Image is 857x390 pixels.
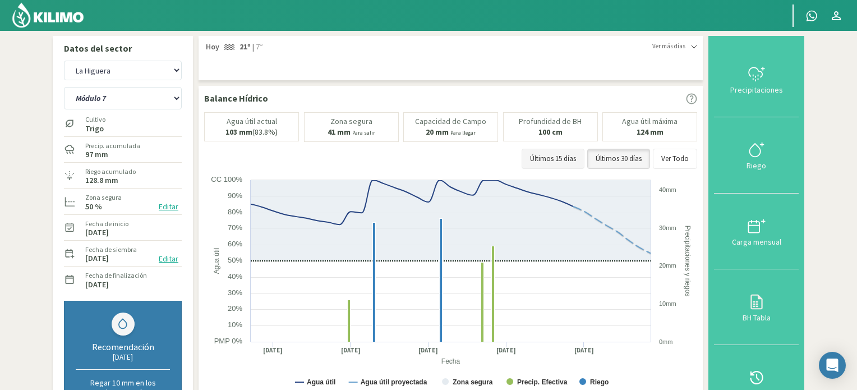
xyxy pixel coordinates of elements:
[819,352,846,379] div: Open Intercom Messenger
[622,117,678,126] p: Agua útil máxima
[11,2,85,29] img: Kilimo
[252,42,254,53] span: |
[155,253,182,265] button: Editar
[85,125,105,132] label: Trigo
[85,141,140,151] label: Precip. acumulada
[76,352,170,362] div: [DATE]
[225,127,252,137] b: 103 mm
[228,191,242,200] text: 90%
[587,149,650,169] button: Últimos 30 días
[204,42,219,53] span: Hoy
[426,127,449,137] b: 20 mm
[717,238,795,246] div: Carga mensual
[85,192,122,203] label: Zona segura
[418,346,438,355] text: [DATE]
[227,117,277,126] p: Agua útil actual
[519,117,582,126] p: Profundidad de BH
[228,256,242,264] text: 50%
[85,203,102,210] label: 50 %
[652,42,685,51] span: Ver más días
[522,149,584,169] button: Últimos 15 días
[717,162,795,169] div: Riego
[85,245,137,255] label: Fecha de siembra
[263,346,283,355] text: [DATE]
[659,300,676,307] text: 10mm
[717,314,795,322] div: BH Tabla
[228,288,242,297] text: 30%
[659,262,676,269] text: 20mm
[684,225,692,296] text: Precipitaciones y riegos
[307,378,335,386] text: Agua útil
[415,117,486,126] p: Capacidad de Campo
[453,378,493,386] text: Zona segura
[85,151,108,158] label: 97 mm
[441,357,460,365] text: Fecha
[714,42,799,117] button: Precipitaciones
[85,281,109,288] label: [DATE]
[590,378,609,386] text: Riego
[214,337,243,345] text: PMP 0%
[714,117,799,193] button: Riego
[228,304,242,313] text: 20%
[228,208,242,216] text: 80%
[85,255,109,262] label: [DATE]
[341,346,361,355] text: [DATE]
[155,200,182,213] button: Editar
[239,42,251,52] strong: 21º
[659,338,672,345] text: 0mm
[211,175,242,183] text: CC 100%
[228,272,242,281] text: 40%
[254,42,262,53] span: 7º
[85,167,136,177] label: Riego acumulado
[496,346,516,355] text: [DATE]
[228,223,242,232] text: 70%
[228,320,242,329] text: 10%
[76,341,170,352] div: Recomendación
[538,127,563,137] b: 100 cm
[352,129,375,136] small: Para salir
[64,42,182,55] p: Datos del sector
[653,149,697,169] button: Ver Todo
[659,186,676,193] text: 40mm
[228,240,242,248] text: 60%
[85,219,128,229] label: Fecha de inicio
[330,117,372,126] p: Zona segura
[714,194,799,269] button: Carga mensual
[213,247,220,274] text: Agua útil
[225,128,278,136] p: (83.8%)
[85,229,109,236] label: [DATE]
[659,224,676,231] text: 30mm
[637,127,664,137] b: 124 mm
[714,269,799,345] button: BH Tabla
[517,378,568,386] text: Precip. Efectiva
[361,378,427,386] text: Agua útil proyectada
[328,127,351,137] b: 41 mm
[85,114,105,125] label: Cultivo
[717,86,795,94] div: Precipitaciones
[85,177,118,184] label: 128.8 mm
[85,270,147,281] label: Fecha de finalización
[574,346,594,355] text: [DATE]
[204,91,268,105] p: Balance Hídrico
[450,129,476,136] small: Para llegar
